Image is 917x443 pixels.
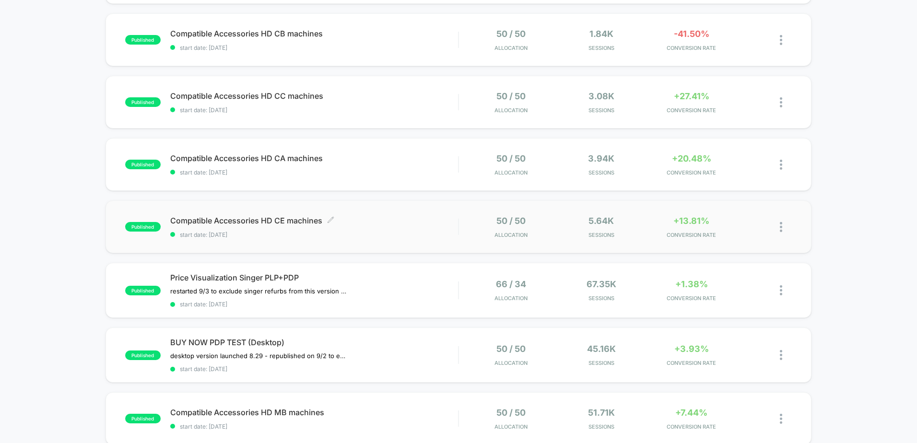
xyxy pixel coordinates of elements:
span: +20.48% [672,153,711,163]
span: published [125,35,161,45]
span: Allocation [494,232,528,238]
span: Sessions [559,107,644,114]
span: Allocation [494,169,528,176]
span: 51.71k [588,408,615,418]
span: start date: [DATE] [170,106,458,114]
img: close [780,160,782,170]
span: Sessions [559,232,644,238]
span: CONVERSION RATE [649,107,734,114]
span: +1.38% [675,279,708,289]
span: restarted 9/3 to exclude singer refurbs from this version of the test [170,287,348,295]
span: Allocation [494,295,528,302]
span: 3.08k [588,91,614,101]
span: start date: [DATE] [170,365,458,373]
span: 45.16k [587,344,616,354]
span: Price Visualization Singer PLP+PDP [170,273,458,282]
span: +13.81% [673,216,709,226]
span: Allocation [494,360,528,366]
span: Allocation [494,107,528,114]
img: close [780,285,782,295]
img: close [780,97,782,107]
span: CONVERSION RATE [649,169,734,176]
span: desktop version launched 8.29﻿ - republished on 9/2 to ensure OOS products dont show the buy now ... [170,352,348,360]
span: Compatible Accessories HD CE machines [170,216,458,225]
span: 50 / 50 [496,29,526,39]
img: close [780,222,782,232]
img: close [780,414,782,424]
span: Sessions [559,45,644,51]
span: CONVERSION RATE [649,423,734,430]
span: Compatible Accessories HD MB machines [170,408,458,417]
span: Compatible Accessories HD CC machines [170,91,458,101]
span: BUY NOW PDP TEST (Desktop) [170,338,458,347]
span: published [125,350,161,360]
span: Sessions [559,360,644,366]
span: start date: [DATE] [170,301,458,308]
img: close [780,350,782,360]
span: 50 / 50 [496,91,526,101]
span: 5.64k [588,216,614,226]
span: Sessions [559,423,644,430]
img: close [780,35,782,45]
span: +3.93% [674,344,709,354]
span: start date: [DATE] [170,231,458,238]
span: start date: [DATE] [170,44,458,51]
span: Compatible Accessories HD CB machines [170,29,458,38]
span: Sessions [559,295,644,302]
span: +7.44% [675,408,707,418]
span: start date: [DATE] [170,423,458,430]
span: 67.35k [587,279,616,289]
span: 50 / 50 [496,344,526,354]
span: published [125,286,161,295]
span: 1.84k [589,29,613,39]
span: Allocation [494,423,528,430]
span: CONVERSION RATE [649,295,734,302]
span: 3.94k [588,153,614,163]
span: CONVERSION RATE [649,45,734,51]
span: CONVERSION RATE [649,232,734,238]
span: Compatible Accessories HD CA machines [170,153,458,163]
span: published [125,160,161,169]
span: Allocation [494,45,528,51]
span: 50 / 50 [496,216,526,226]
span: CONVERSION RATE [649,360,734,366]
span: 66 / 34 [496,279,526,289]
span: start date: [DATE] [170,169,458,176]
span: +27.41% [674,91,709,101]
span: published [125,414,161,423]
span: Sessions [559,169,644,176]
span: published [125,97,161,107]
span: 50 / 50 [496,153,526,163]
span: 50 / 50 [496,408,526,418]
span: published [125,222,161,232]
span: -41.50% [674,29,709,39]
